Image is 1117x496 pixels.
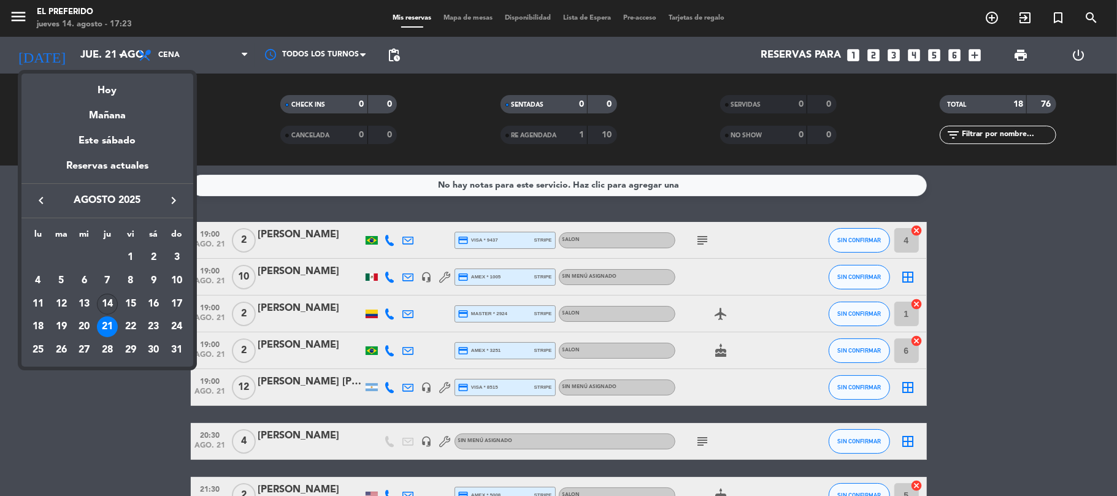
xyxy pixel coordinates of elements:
div: 9 [143,270,164,291]
div: 24 [166,316,187,337]
div: Este sábado [21,124,193,158]
td: 6 de agosto de 2025 [72,269,96,292]
td: 12 de agosto de 2025 [50,292,73,316]
td: 31 de agosto de 2025 [165,338,188,362]
td: 30 de agosto de 2025 [142,338,166,362]
div: 26 [51,340,72,361]
td: 11 de agosto de 2025 [26,292,50,316]
td: 7 de agosto de 2025 [96,269,119,292]
div: 20 [74,316,94,337]
td: 26 de agosto de 2025 [50,338,73,362]
div: 25 [28,340,48,361]
div: 22 [120,316,141,337]
td: 21 de agosto de 2025 [96,315,119,338]
div: 8 [120,270,141,291]
td: 27 de agosto de 2025 [72,338,96,362]
div: Reservas actuales [21,158,193,183]
td: 19 de agosto de 2025 [50,315,73,338]
td: 4 de agosto de 2025 [26,269,50,292]
td: 23 de agosto de 2025 [142,315,166,338]
div: 4 [28,270,48,291]
th: jueves [96,227,119,246]
div: 21 [97,316,118,337]
td: 3 de agosto de 2025 [165,246,188,269]
div: 29 [120,340,141,361]
i: keyboard_arrow_right [166,193,181,208]
td: 13 de agosto de 2025 [72,292,96,316]
div: 3 [166,247,187,268]
td: 20 de agosto de 2025 [72,315,96,338]
div: 5 [51,270,72,291]
div: 7 [97,270,118,291]
div: 11 [28,294,48,315]
div: 12 [51,294,72,315]
div: Mañana [21,99,193,124]
td: 8 de agosto de 2025 [119,269,142,292]
div: 13 [74,294,94,315]
div: 28 [97,340,118,361]
div: 10 [166,270,187,291]
button: keyboard_arrow_right [163,193,185,208]
div: 1 [120,247,141,268]
td: 2 de agosto de 2025 [142,246,166,269]
th: sábado [142,227,166,246]
th: domingo [165,227,188,246]
th: martes [50,227,73,246]
td: 18 de agosto de 2025 [26,315,50,338]
div: 2 [143,247,164,268]
th: miércoles [72,227,96,246]
th: viernes [119,227,142,246]
td: 28 de agosto de 2025 [96,338,119,362]
div: Hoy [21,74,193,99]
div: 30 [143,340,164,361]
div: 31 [166,340,187,361]
div: 16 [143,294,164,315]
td: 15 de agosto de 2025 [119,292,142,316]
i: keyboard_arrow_left [34,193,48,208]
td: 1 de agosto de 2025 [119,246,142,269]
div: 23 [143,316,164,337]
td: AGO. [26,246,119,269]
div: 19 [51,316,72,337]
td: 10 de agosto de 2025 [165,269,188,292]
td: 17 de agosto de 2025 [165,292,188,316]
div: 6 [74,270,94,291]
td: 25 de agosto de 2025 [26,338,50,362]
th: lunes [26,227,50,246]
td: 14 de agosto de 2025 [96,292,119,316]
td: 24 de agosto de 2025 [165,315,188,338]
div: 27 [74,340,94,361]
td: 29 de agosto de 2025 [119,338,142,362]
td: 22 de agosto de 2025 [119,315,142,338]
td: 16 de agosto de 2025 [142,292,166,316]
div: 15 [120,294,141,315]
div: 18 [28,316,48,337]
div: 17 [166,294,187,315]
div: 14 [97,294,118,315]
button: keyboard_arrow_left [30,193,52,208]
td: 5 de agosto de 2025 [50,269,73,292]
td: 9 de agosto de 2025 [142,269,166,292]
span: agosto 2025 [52,193,163,208]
